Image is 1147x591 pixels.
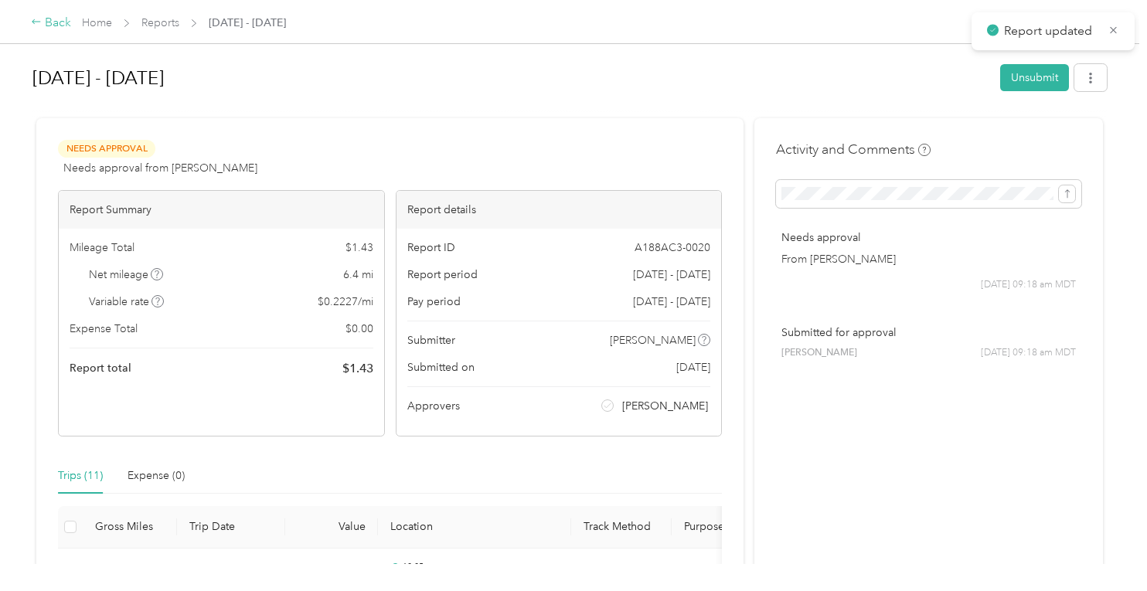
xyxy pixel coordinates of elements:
th: Track Method [571,506,672,549]
span: [DATE] [676,359,710,375]
div: Report Summary [59,191,384,229]
span: Report ID [407,239,455,256]
p: Submitted for approval [781,324,1076,341]
span: [DATE] 09:18 am MDT [981,346,1076,360]
a: Reports [141,16,179,29]
span: [DATE] 09:18 am MDT [981,278,1076,292]
span: $ 0.00 [345,321,373,337]
span: Pay period [407,294,461,310]
a: Home [82,16,112,29]
span: Net mileage [89,267,164,283]
div: Trips (11) [58,467,103,484]
p: From [PERSON_NAME] [781,251,1076,267]
th: Trip Date [177,506,285,549]
span: [DATE] - [DATE] [633,294,710,310]
span: Submitter [407,332,455,348]
span: Variable rate [89,294,165,310]
div: Expense (0) [128,467,185,484]
span: [PERSON_NAME] [781,346,857,360]
span: 6.4 mi [343,267,373,283]
span: A188AC3-0020 [635,239,710,256]
th: Value [285,506,378,549]
span: $ 1.43 [345,239,373,256]
iframe: Everlance-gr Chat Button Frame [1060,504,1147,591]
p: 12:25 pm [403,561,559,572]
span: Report total [70,360,131,376]
div: Back [31,14,71,32]
span: Needs Approval [58,140,155,158]
h4: Activity and Comments [776,140,931,159]
span: [PERSON_NAME] [622,398,708,414]
span: Submitted on [407,359,475,375]
th: Gross Miles [83,506,177,549]
span: Report period [407,267,478,283]
span: Approvers [407,398,460,414]
span: $ 0.2227 / mi [318,294,373,310]
th: Purpose [672,506,788,549]
p: Report updated [1004,22,1097,41]
div: Report details [397,191,722,229]
span: Needs approval from [PERSON_NAME] [63,160,257,176]
h1: Aug 1 - 31, 2025 [32,59,989,97]
span: [DATE] - [DATE] [209,15,286,31]
button: Unsubmit [1000,64,1069,91]
th: Location [378,506,571,549]
p: Needs approval [781,229,1076,246]
span: Mileage Total [70,239,134,256]
span: [DATE] - [DATE] [633,267,710,283]
span: [PERSON_NAME] [610,332,696,348]
span: Expense Total [70,321,138,337]
span: $ 1.43 [342,359,373,378]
